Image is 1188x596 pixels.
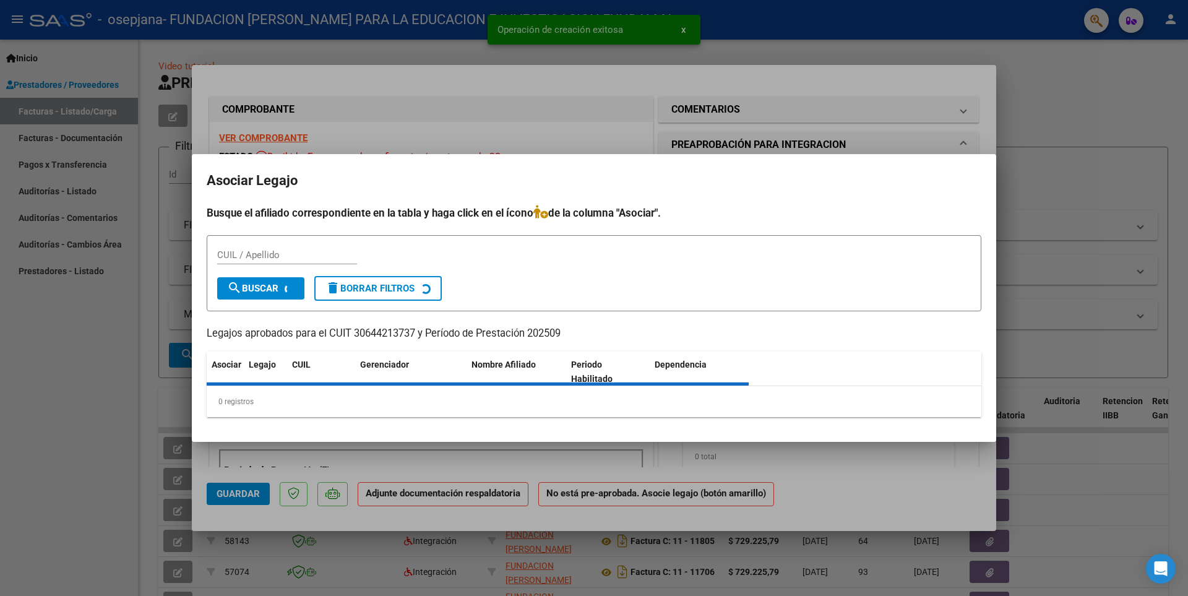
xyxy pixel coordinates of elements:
datatable-header-cell: Periodo Habilitado [566,352,650,392]
h2: Asociar Legajo [207,169,981,192]
span: Asociar [212,360,241,369]
mat-icon: search [227,280,242,295]
span: Nombre Afiliado [471,360,536,369]
button: Buscar [217,277,304,300]
datatable-header-cell: Asociar [207,352,244,392]
datatable-header-cell: Legajo [244,352,287,392]
datatable-header-cell: Nombre Afiliado [467,352,566,392]
div: 0 registros [207,386,981,417]
datatable-header-cell: CUIL [287,352,355,392]
h4: Busque el afiliado correspondiente en la tabla y haga click en el ícono de la columna "Asociar". [207,205,981,221]
span: Legajo [249,360,276,369]
span: Buscar [227,283,278,294]
span: Periodo Habilitado [571,360,613,384]
div: Open Intercom Messenger [1146,554,1176,584]
mat-icon: delete [325,280,340,295]
span: CUIL [292,360,311,369]
span: Gerenciador [360,360,409,369]
span: Dependencia [655,360,707,369]
datatable-header-cell: Gerenciador [355,352,467,392]
p: Legajos aprobados para el CUIT 30644213737 y Período de Prestación 202509 [207,326,981,342]
datatable-header-cell: Dependencia [650,352,749,392]
button: Borrar Filtros [314,276,442,301]
span: Borrar Filtros [325,283,415,294]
